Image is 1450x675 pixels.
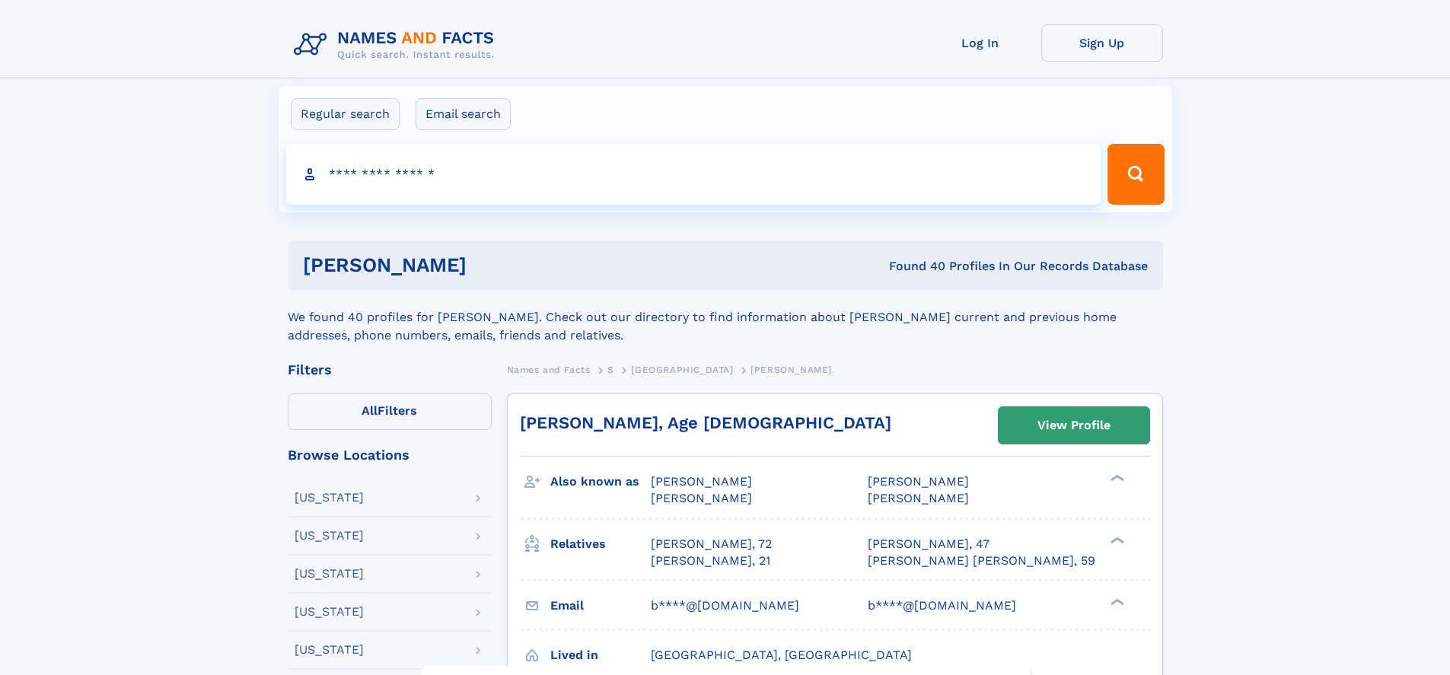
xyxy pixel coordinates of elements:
a: Sign Up [1041,24,1163,62]
span: [GEOGRAPHIC_DATA], [GEOGRAPHIC_DATA] [651,648,912,662]
span: [PERSON_NAME] [750,365,832,375]
div: [US_STATE] [295,492,364,504]
span: [PERSON_NAME] [651,474,752,489]
a: [GEOGRAPHIC_DATA] [631,360,733,379]
a: Names and Facts [507,360,591,379]
div: ❯ [1107,597,1125,607]
h3: Also known as [550,469,651,495]
div: View Profile [1037,408,1111,443]
span: [GEOGRAPHIC_DATA] [631,365,733,375]
div: [US_STATE] [295,644,364,656]
a: [PERSON_NAME], 72 [651,536,772,552]
h3: Lived in [550,642,651,668]
div: [US_STATE] [295,606,364,618]
span: [PERSON_NAME] [651,491,752,505]
div: We found 40 profiles for [PERSON_NAME]. Check out our directory to find information about [PERSON... [288,290,1163,345]
label: Email search [416,98,511,130]
span: [PERSON_NAME] [868,474,969,489]
a: [PERSON_NAME] [PERSON_NAME], 59 [868,552,1095,569]
div: ❯ [1107,535,1125,545]
button: Search Button [1107,144,1164,205]
span: All [362,403,378,418]
img: Logo Names and Facts [288,24,507,65]
span: [PERSON_NAME] [868,491,969,505]
div: [US_STATE] [295,568,364,580]
div: [US_STATE] [295,530,364,542]
input: search input [286,144,1101,205]
div: ❯ [1107,473,1125,483]
label: Regular search [291,98,400,130]
a: S [607,360,614,379]
div: Found 40 Profiles In Our Records Database [677,258,1148,275]
a: [PERSON_NAME], 21 [651,552,770,569]
a: View Profile [999,407,1149,444]
a: [PERSON_NAME], Age [DEMOGRAPHIC_DATA] [520,413,891,432]
a: [PERSON_NAME], 47 [868,536,990,552]
div: Browse Locations [288,448,492,462]
div: Filters [288,363,492,377]
label: Filters [288,393,492,430]
h3: Email [550,593,651,619]
span: S [607,365,614,375]
a: Log In [919,24,1041,62]
h3: Relatives [550,531,651,557]
h1: [PERSON_NAME] [303,256,678,275]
